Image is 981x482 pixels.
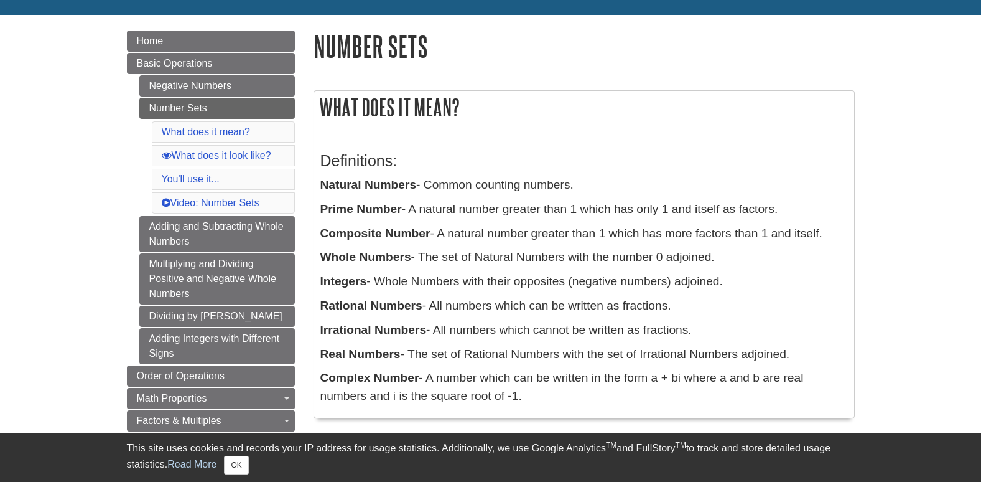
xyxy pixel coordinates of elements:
[162,150,271,161] a: What does it look like?
[676,441,686,450] sup: TM
[137,393,207,404] span: Math Properties
[162,126,250,137] a: What does it mean?
[139,216,295,252] a: Adding and Subtracting Whole Numbers
[127,53,295,74] a: Basic Operations
[314,91,854,124] h2: What does it mean?
[224,456,248,475] button: Close
[320,347,401,361] b: Real Numbers
[127,441,855,475] div: This site uses cookies and records your IP address for usage statistics. Additionally, we use Goo...
[127,410,295,432] a: Factors & Multiples
[127,31,295,52] a: Home
[139,98,295,119] a: Number Sets
[167,459,216,470] a: Read More
[314,31,855,62] h1: Number Sets
[320,227,430,240] b: Composite Number
[320,323,427,336] b: Irrational Numbers
[320,176,848,194] p: - Common counting numbers.
[137,58,213,69] span: Basic Operations
[320,250,411,263] b: Whole Numbers
[127,366,295,387] a: Order of Operations
[320,346,848,364] p: - The set of Rational Numbers with the set of Irrational Numbers adjoined.
[139,306,295,327] a: Dividing by [PERSON_NAME]
[162,197,259,208] a: Video: Number Sets
[606,441,616,450] sup: TM
[320,275,367,288] b: Integers
[320,178,417,191] b: Natural Numbers
[139,253,295,305] a: Multiplying and Dividing Positive and Negative Whole Numbers
[320,201,848,219] p: - A natural number greater than 1 which has only 1 and itself as factors.
[162,174,220,184] a: You'll use it...
[320,371,419,384] b: Complex Number
[137,35,164,46] span: Home
[320,152,848,170] h3: Definitions:
[320,369,848,405] p: - A number which can be written in the form a + bi where a and b are real numbers and i is the sq...
[320,248,848,267] p: - The set of Natural Numbers with the number 0 adjoined.
[137,371,225,381] span: Order of Operations
[320,273,848,291] p: - Whole Numbers with their opposites (negative numbers) adjoined.
[137,415,221,426] span: Factors & Multiples
[320,202,402,215] b: Prime Number
[320,321,848,339] p: - All numbers which cannot be written as fractions.
[320,299,422,312] b: Rational Numbers
[320,297,848,315] p: - All numbers which can be written as fractions.
[127,388,295,409] a: Math Properties
[139,75,295,97] a: Negative Numbers
[320,225,848,243] p: - A natural number greater than 1 which has more factors than 1 and itself.
[139,328,295,364] a: Adding Integers with Different Signs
